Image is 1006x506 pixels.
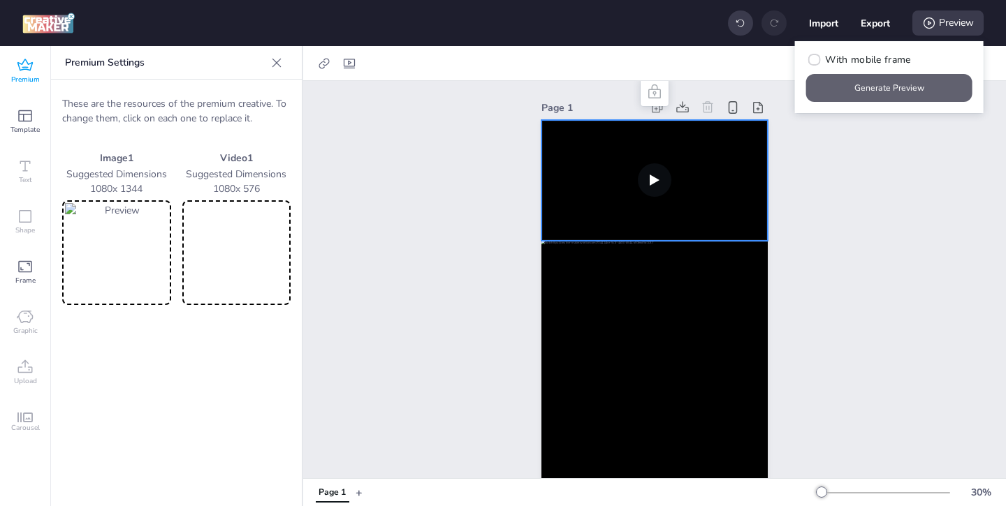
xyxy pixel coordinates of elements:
div: Preview [912,10,984,36]
span: Frame [15,275,36,286]
div: 30 % [964,485,998,500]
span: Upload [14,375,37,387]
p: 1080 x 1344 [62,181,171,196]
span: With mobile frame [825,52,910,67]
button: + [356,480,363,505]
div: Page 1 [319,486,346,499]
p: 1080 x 576 [182,181,291,196]
button: Import [809,8,838,38]
p: These are the resources of the premium creative. To change them, click on each one to replace it. [62,96,291,126]
button: Export [861,8,890,38]
p: Suggested Dimensions [62,167,171,181]
p: Suggested Dimensions [182,167,291,181]
span: Premium [11,74,40,85]
button: Generate Preview [806,74,972,102]
img: Preview [65,203,168,302]
span: Template [10,124,40,135]
span: Shape [15,225,35,236]
p: Image 1 [62,151,171,165]
span: Text [19,174,32,186]
div: Tabs [309,480,356,505]
img: logo Creative Maker [22,13,75,34]
div: Page 1 [541,101,642,115]
p: Premium Settings [65,46,265,80]
span: Graphic [13,325,38,336]
span: Carousel [11,422,40,433]
p: Video 1 [182,151,291,165]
